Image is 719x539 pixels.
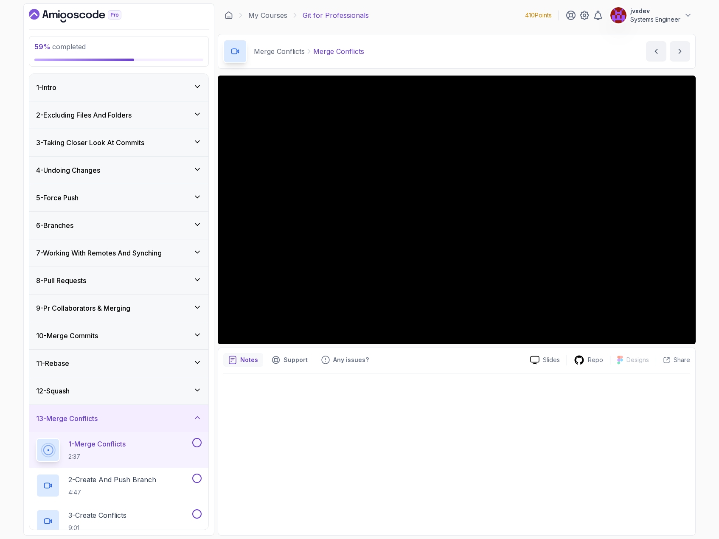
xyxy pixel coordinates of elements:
button: 7-Working With Remotes And Synching [29,239,208,267]
button: Support button [267,353,313,367]
button: previous content [646,41,666,62]
h3: 5 - Force Push [36,193,79,203]
p: Share [674,356,690,364]
button: 2-Excluding Files And Folders [29,101,208,129]
button: 9-Pr Collaborators & Merging [29,295,208,322]
button: 1-Merge Conflicts2:37 [36,438,202,462]
button: Share [656,356,690,364]
button: 10-Merge Commits [29,322,208,349]
button: 2-Create And Push Branch4:47 [36,474,202,497]
h3: 6 - Branches [36,220,73,230]
p: Slides [543,356,560,364]
button: 3-Taking Closer Look At Commits [29,129,208,156]
button: 5-Force Push [29,184,208,211]
button: notes button [223,353,263,367]
button: user profile imagejvxdevSystems Engineer [610,7,692,24]
p: Git for Professionals [303,10,369,20]
p: 4:47 [68,488,156,497]
img: user profile image [610,7,626,23]
button: 11-Rebase [29,350,208,377]
button: 4-Undoing Changes [29,157,208,184]
p: Notes [240,356,258,364]
a: My Courses [248,10,287,20]
h3: 13 - Merge Conflicts [36,413,98,424]
button: 1-Intro [29,74,208,101]
p: 9:01 [68,524,126,532]
p: 410 Points [525,11,552,20]
h3: 10 - Merge Commits [36,331,98,341]
a: Repo [567,355,610,365]
button: 6-Branches [29,212,208,239]
h3: 2 - Excluding Files And Folders [36,110,132,120]
span: completed [34,42,86,51]
p: jvxdev [630,7,680,15]
button: next content [670,41,690,62]
a: Dashboard [29,9,141,22]
p: Merge Conflicts [313,46,364,56]
p: 1 - Merge Conflicts [68,439,126,449]
span: 59 % [34,42,51,51]
p: Systems Engineer [630,15,680,24]
p: Support [284,356,308,364]
button: 8-Pull Requests [29,267,208,294]
a: Slides [523,356,567,365]
p: Repo [588,356,603,364]
h3: 7 - Working With Remotes And Synching [36,248,162,258]
h3: 3 - Taking Closer Look At Commits [36,138,144,148]
iframe: 2 - Merge Conflicts [218,76,696,344]
button: 12-Squash [29,377,208,404]
a: Dashboard [225,11,233,20]
button: Feedback button [316,353,374,367]
h3: 11 - Rebase [36,358,69,368]
p: 3 - Create Conflicts [68,510,126,520]
h3: 8 - Pull Requests [36,275,86,286]
p: 2:37 [68,452,126,461]
button: 3-Create Conflicts9:01 [36,509,202,533]
p: Any issues? [333,356,369,364]
h3: 9 - Pr Collaborators & Merging [36,303,130,313]
h3: 12 - Squash [36,386,70,396]
button: 13-Merge Conflicts [29,405,208,432]
h3: 1 - Intro [36,82,56,93]
p: 2 - Create And Push Branch [68,474,156,485]
p: Merge Conflicts [254,46,305,56]
p: Designs [626,356,649,364]
h3: 4 - Undoing Changes [36,165,100,175]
